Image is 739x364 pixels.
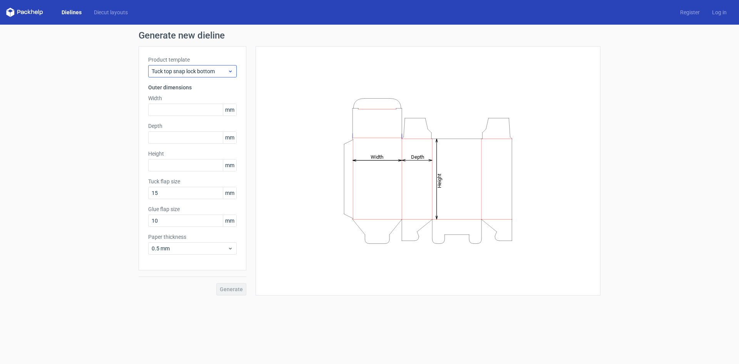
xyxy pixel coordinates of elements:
[148,150,237,158] label: Height
[148,56,237,64] label: Product template
[152,245,227,252] span: 0.5 mm
[223,104,236,116] span: mm
[223,132,236,143] span: mm
[706,8,733,16] a: Log in
[88,8,134,16] a: Diecut layouts
[223,187,236,199] span: mm
[148,94,237,102] label: Width
[436,173,442,188] tspan: Height
[674,8,706,16] a: Register
[148,84,237,91] h3: Outer dimensions
[139,31,600,40] h1: Generate new dieline
[148,233,237,241] label: Paper thickness
[148,122,237,130] label: Depth
[371,154,383,159] tspan: Width
[223,215,236,226] span: mm
[55,8,88,16] a: Dielines
[148,205,237,213] label: Glue flap size
[152,67,227,75] span: Tuck top snap lock bottom
[223,159,236,171] span: mm
[148,178,237,185] label: Tuck flap size
[411,154,424,159] tspan: Depth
